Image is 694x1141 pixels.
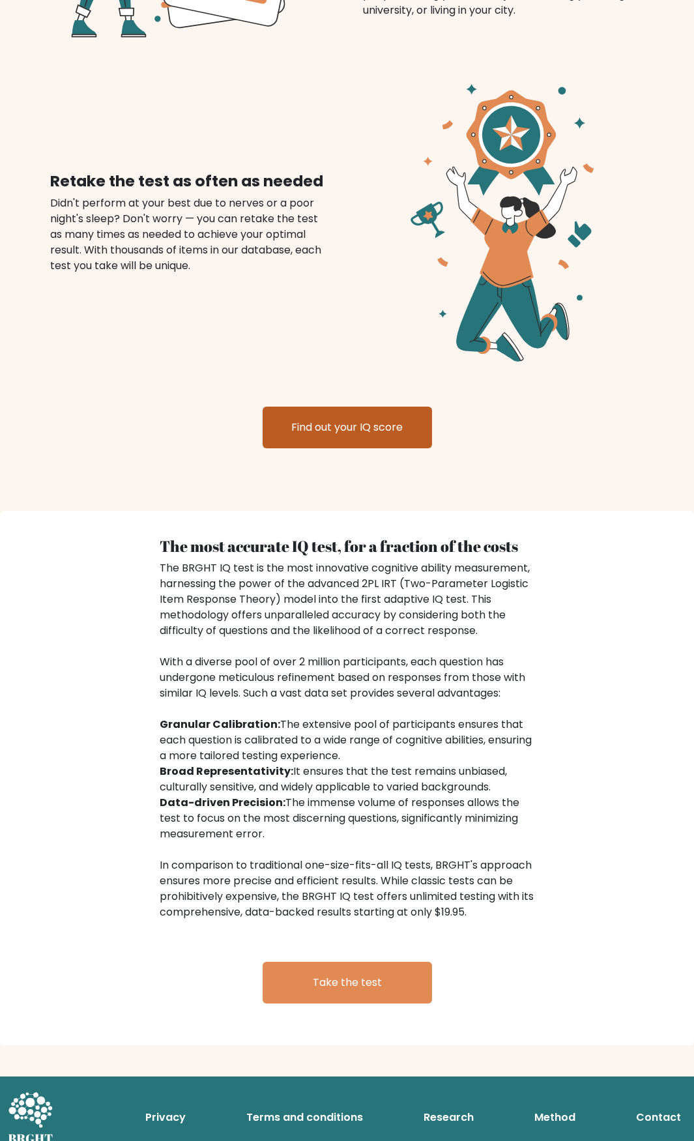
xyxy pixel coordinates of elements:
[160,795,285,810] b: Data-driven Precision:
[160,717,280,732] b: Granular Calibration:
[529,1105,581,1131] a: Method
[631,1105,686,1131] a: Contact
[50,172,332,190] h4: Retake the test as often as needed
[160,560,535,920] div: The BRGHT IQ test is the most innovative cognitive ability measurement, harnessing the power of t...
[241,1105,368,1131] a: Terms and conditions
[263,962,432,1004] a: Take the test
[263,407,432,448] a: Find out your IQ score
[140,1105,191,1131] a: Privacy
[160,764,293,779] b: Broad Representativity:
[418,1105,479,1131] a: Research
[160,537,535,555] h4: The most accurate IQ test, for a fraction of the costs
[50,195,332,274] div: Didn't perform at your best due to nerves or a poor night's sleep? Don't worry — you can retake t...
